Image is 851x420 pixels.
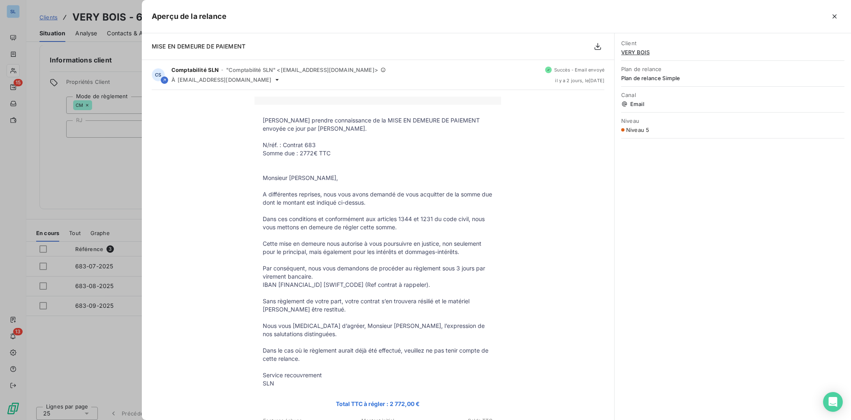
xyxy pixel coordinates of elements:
div: Open Intercom Messenger [823,392,843,412]
span: Niveau [621,118,844,124]
p: Par conséquent, nous vous demandons de procéder au règlement sous 3 jours par virement bancaire. [263,264,493,281]
p: SLN [263,379,493,388]
span: Canal [621,92,844,98]
span: Client [621,40,844,46]
span: Plan de relance Simple [621,75,844,81]
h5: Aperçu de la relance [152,11,227,22]
span: il y a 2 jours , le [DATE] [555,78,604,83]
span: - [221,67,223,72]
p: Monsieur [PERSON_NAME], [263,174,493,182]
p: Cette mise en demeure nous autorise à vous poursuivre en justice, non seulement pour le principal... [263,240,493,256]
p: Dans le cas où le règlement aurait déjà été effectué, veuillez ne pas tenir compte de cette relance. [263,346,493,363]
span: À [171,76,175,83]
p: Dans ces conditions et conformément aux articles 1344 et 1231 du code civil, nous vous mettons en... [263,215,493,231]
span: Comptabilité SLN [171,67,219,73]
p: [PERSON_NAME] prendre connaissance de la MISE EN DEMEURE DE PAIEMENT envoyée ce jour par [PERSON_... [263,116,493,133]
span: Plan de relance [621,66,844,72]
span: MISE EN DEMEURE DE PAIEMENT [152,43,245,50]
p: N/réf. : Contrat 683 [263,141,493,149]
span: Niveau 5 [626,127,649,133]
div: CS [152,68,165,81]
span: [EMAIL_ADDRESS][DOMAIN_NAME] [178,76,271,83]
p: Somme due : 2772€ TTC [263,149,493,157]
p: IBAN [FINANCIAL_ID] [SWIFT_CODE] (Ref contrat à rappeler). [263,281,493,289]
span: Email [621,101,844,107]
span: "Comptabilité SLN" <[EMAIL_ADDRESS][DOMAIN_NAME]> [226,67,378,73]
p: Service recouvrement [263,371,493,379]
p: Nous vous [MEDICAL_DATA] d’agréer, Monsieur [PERSON_NAME], l’expression de nos salutations distin... [263,322,493,338]
p: A différentes reprises, nous vous avons demandé de vous acquitter de la somme due dont le montant... [263,190,493,207]
span: VERY BOIS [621,49,844,55]
p: Total TTC à régler : 2 772,00 € [263,399,493,408]
p: Sans règlement de votre part, votre contrat s’en trouvera résilié et le matériel [PERSON_NAME] êt... [263,297,493,314]
span: Succès - Email envoyé [554,67,604,72]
